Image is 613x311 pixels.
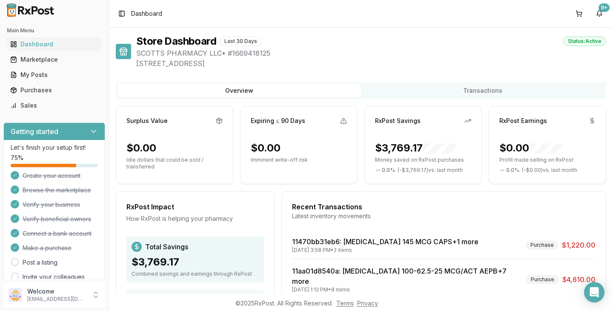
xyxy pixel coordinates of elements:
p: Imminent write-off risk [251,157,347,163]
div: RxPost Earnings [499,117,547,125]
div: [DATE] 1:12 PM • 8 items [292,286,523,293]
a: Terms [336,300,354,307]
div: $3,769.17 [375,141,457,155]
a: Purchases [7,83,102,98]
p: Let's finish your setup first! [11,143,98,152]
button: Sales [3,99,105,112]
span: $1,220.00 [562,240,596,250]
div: Status: Active [563,37,606,46]
div: Purchase [526,240,559,250]
a: Marketplace [7,52,102,67]
span: Verify beneficial owners [23,215,91,223]
p: Profit made selling on RxPost [499,157,596,163]
a: 11470bb31eb6: [MEDICAL_DATA] 145 MCG CAPS+1 more [292,237,478,246]
div: $0.00 [499,141,563,155]
h3: Getting started [11,126,58,137]
span: Verify your business [23,200,80,209]
p: Welcome [27,287,86,296]
div: Expiring ≤ 90 Days [251,117,305,125]
button: Dashboard [3,37,105,51]
div: Latest inventory movements [292,212,596,220]
div: Purchases [10,86,98,94]
button: 9+ [593,7,606,20]
button: Purchases [3,83,105,97]
button: Marketplace [3,53,105,66]
nav: breadcrumb [131,9,162,18]
span: Dashboard [131,9,162,18]
p: [EMAIL_ADDRESS][DOMAIN_NAME] [27,296,86,302]
div: RxPost Savings [375,117,421,125]
span: Connect a bank account [23,229,92,238]
div: Open Intercom Messenger [584,282,604,302]
p: Idle dollars that could be sold / transferred [126,157,223,170]
div: Sales [10,101,98,110]
div: Marketplace [10,55,98,64]
a: 11aa01d8540a: [MEDICAL_DATA] 100-62.5-25 MCG/ACT AEPB+7 more [292,267,507,285]
span: 75 % [11,154,23,162]
h2: Main Menu [7,27,102,34]
div: Purchase [526,275,559,284]
img: RxPost Logo [3,3,58,17]
div: Last 30 Days [220,37,262,46]
div: $3,769.17 [132,255,259,269]
span: ( - $0.00 ) vs. last month [522,167,577,174]
span: Browse the marketplace [23,186,91,194]
div: 9+ [599,3,610,12]
a: Invite your colleagues [23,273,85,281]
a: Sales [7,98,102,113]
span: Total Savings [145,242,188,252]
a: Post a listing [23,258,57,267]
div: Surplus Value [126,117,168,125]
span: 0.0 % [382,167,395,174]
div: RxPost Impact [126,202,264,212]
span: 0.0 % [506,167,519,174]
div: Recent Transactions [292,202,596,212]
img: User avatar [9,288,22,302]
a: Privacy [357,300,378,307]
span: ( - $3,769.17 ) vs. last month [398,167,463,174]
h1: Store Dashboard [136,34,216,48]
div: Dashboard [10,40,98,49]
div: $0.00 [251,141,281,155]
div: $0.00 [126,141,156,155]
button: My Posts [3,68,105,82]
div: My Posts [10,71,98,79]
div: [DATE] 3:58 PM • 2 items [292,247,478,254]
p: Money saved on RxPost purchases [375,157,471,163]
a: My Posts [7,67,102,83]
button: Overview [117,84,361,97]
span: Make a purchase [23,244,72,252]
button: Transactions [361,84,604,97]
div: How RxPost is helping your pharmacy [126,214,264,223]
a: Dashboard [7,37,102,52]
div: Combined savings and earnings through RxPost [132,271,259,277]
span: Create your account [23,171,80,180]
span: SCOTTS PHARMACY LLC • # 1669418125 [136,48,606,58]
span: $4,610.00 [562,274,596,285]
span: [STREET_ADDRESS] [136,58,606,68]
